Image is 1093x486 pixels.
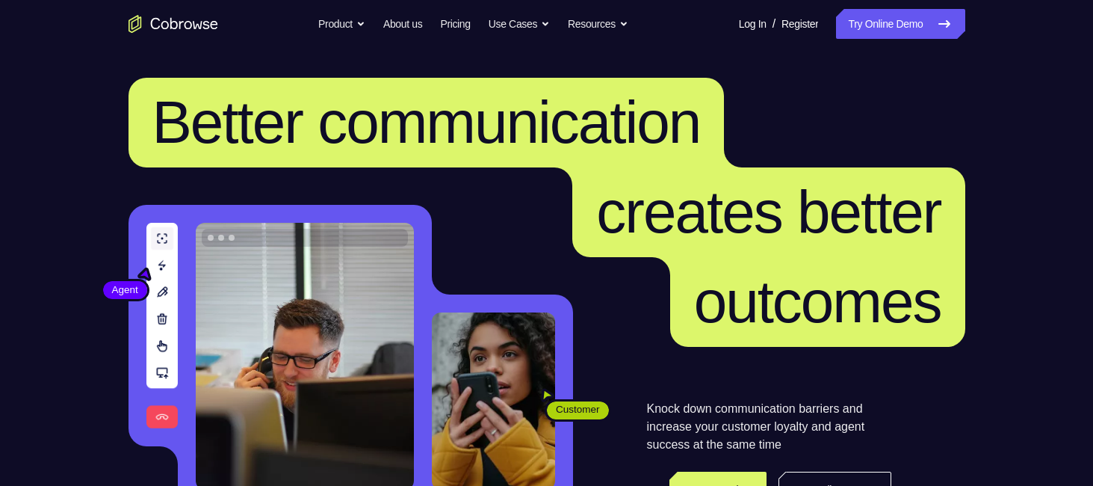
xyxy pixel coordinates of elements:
a: About us [383,9,422,39]
a: Register [781,9,818,39]
a: Pricing [440,9,470,39]
p: Knock down communication barriers and increase your customer loyalty and agent success at the sam... [647,400,891,454]
span: Better communication [152,89,701,156]
a: Log In [739,9,767,39]
a: Try Online Demo [836,9,964,39]
span: / [772,15,775,33]
button: Use Cases [489,9,550,39]
a: Go to the home page [129,15,218,33]
span: creates better [596,179,941,245]
button: Resources [568,9,628,39]
button: Product [318,9,365,39]
span: outcomes [694,268,941,335]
